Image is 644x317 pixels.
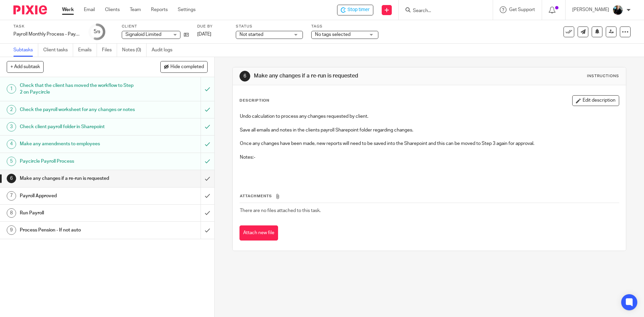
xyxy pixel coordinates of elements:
a: Email [84,6,95,13]
div: 5 [7,157,16,166]
div: 8 [7,208,16,218]
h1: Run Payroll [20,208,136,218]
span: Stop timer [347,6,370,13]
div: Payroll Monthly Process - Paycircle [13,31,80,38]
a: Notes (0) [122,44,147,57]
a: Reports [151,6,168,13]
p: Undo calculation to process any changes requested by client. [240,113,619,120]
a: Clients [105,6,120,13]
h1: Check client payroll folder in Sharepoint [20,122,136,132]
div: 9 [7,225,16,235]
button: Attach new file [239,225,278,241]
p: Once any changes have been made, new reports will need to be saved into the Sharepoint and this c... [240,140,619,147]
div: Instructions [587,73,619,79]
span: [DATE] [197,32,211,37]
span: Not started [239,32,263,37]
div: Signaloid Limited - Payroll Monthly Process - Paycircle [337,5,373,15]
div: 6 [239,71,250,82]
h1: Paycircle Payroll Process [20,156,136,166]
label: Client [122,24,189,29]
div: 1 [7,84,16,94]
div: 2 [7,105,16,114]
a: Work [62,6,74,13]
button: Edit description [572,95,619,106]
a: Client tasks [43,44,73,57]
a: Files [102,44,117,57]
input: Search [412,8,473,14]
p: Notes:- [240,154,619,161]
div: 4 [7,140,16,149]
span: Hide completed [170,64,204,70]
button: Hide completed [160,61,208,72]
a: Emails [78,44,97,57]
button: + Add subtask [7,61,44,72]
label: Tags [311,24,378,29]
div: 6 [7,174,16,183]
p: Description [239,98,269,103]
span: There are no files attached to this task. [240,208,321,213]
span: No tags selected [315,32,351,37]
div: 5 [94,28,100,36]
a: Subtasks [13,44,38,57]
h1: Payroll Approved [20,191,136,201]
h1: Process Pension - If not auto [20,225,136,235]
img: Pixie [13,5,47,14]
a: Settings [178,6,196,13]
label: Due by [197,24,227,29]
a: Team [130,6,141,13]
span: Signaloid Limited [125,32,161,37]
label: Task [13,24,80,29]
span: Attachments [240,194,272,198]
h1: Check the payroll worksheet for any changes or notes [20,105,136,115]
div: 3 [7,122,16,131]
p: Save all emails and notes in the clients payroll Sharepoint folder regarding changes. [240,127,619,134]
div: 7 [7,191,16,201]
h1: Make any changes if a re-run is requested [254,72,444,80]
span: Get Support [509,7,535,12]
a: Audit logs [152,44,177,57]
h1: Make any amendments to employees [20,139,136,149]
h1: Check that the client has moved the workflow to Step 2 on Paycircle [20,81,136,98]
p: [PERSON_NAME] [572,6,609,13]
img: nicky-partington.jpg [612,5,623,15]
label: Status [236,24,303,29]
small: /9 [97,30,100,34]
h1: Make any changes if a re-run is requested [20,173,136,183]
